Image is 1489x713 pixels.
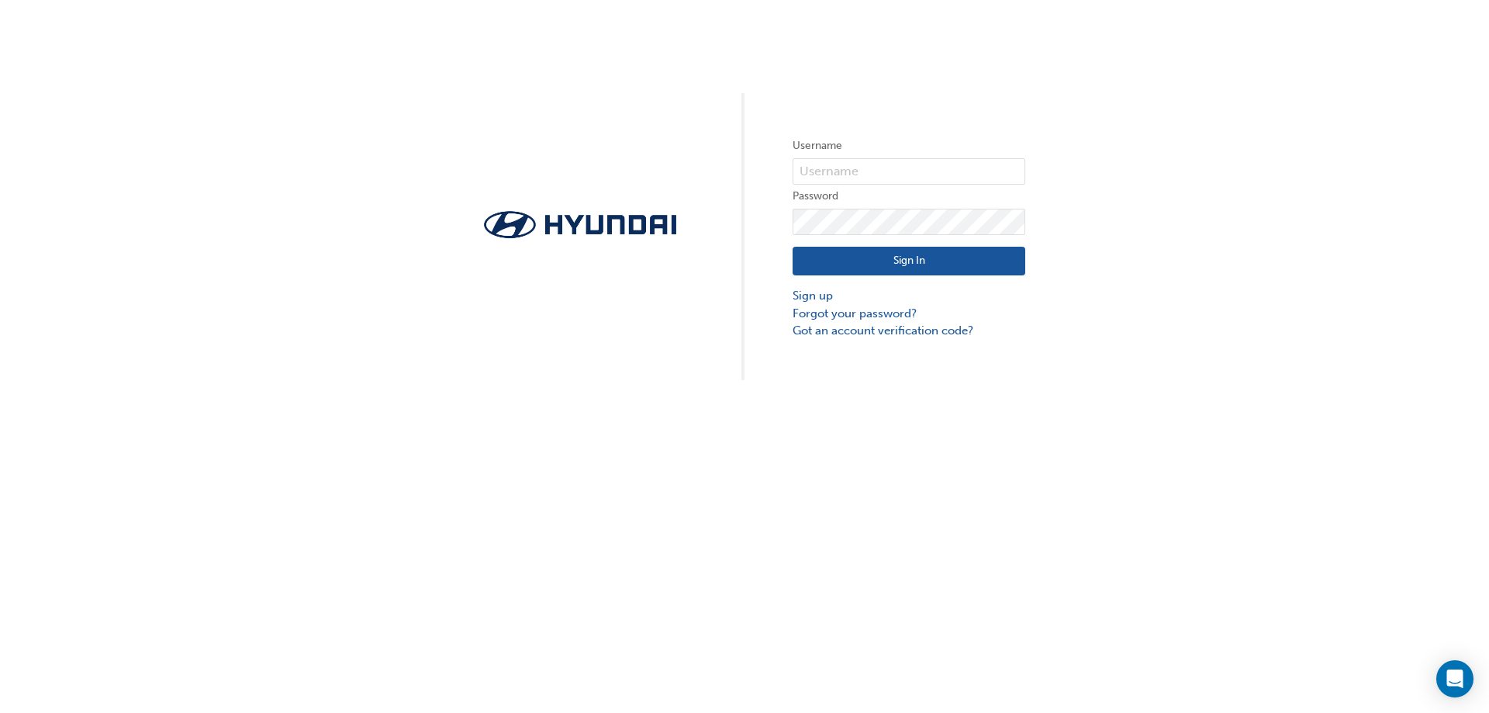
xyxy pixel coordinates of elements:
[1436,660,1473,697] div: Open Intercom Messenger
[793,305,1025,323] a: Forgot your password?
[793,158,1025,185] input: Username
[793,137,1025,155] label: Username
[793,247,1025,276] button: Sign In
[793,322,1025,340] a: Got an account verification code?
[793,287,1025,305] a: Sign up
[464,206,696,243] img: Trak
[793,187,1025,206] label: Password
